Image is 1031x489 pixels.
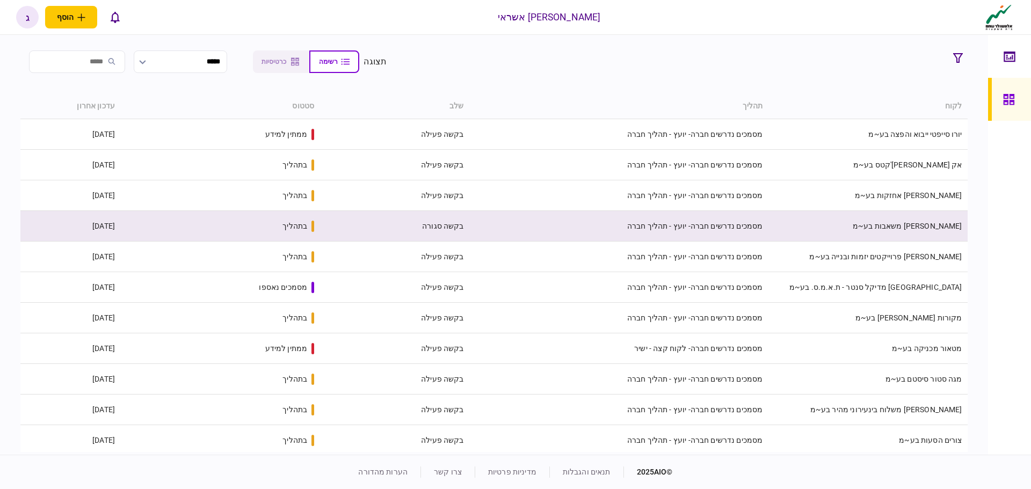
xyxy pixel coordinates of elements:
div: בתהליך [282,251,307,262]
td: מסמכים נדרשים חברה- יועץ - תהליך חברה [469,303,768,333]
div: ממתין למידע [265,129,308,140]
a: [PERSON_NAME] פרוייקטים יזמות ובנייה בע~מ [809,252,962,261]
td: [DATE] [20,150,120,180]
div: © 2025 AIO [623,466,673,478]
td: מסמכים נדרשים חברה- לקוח קצה - ישיר [469,333,768,364]
a: [GEOGRAPHIC_DATA] מדיקל סנטר - ת.א.מ.ס. בע~מ [789,283,962,291]
div: בתהליך [282,312,307,323]
div: בתהליך [282,374,307,384]
button: ג [16,6,39,28]
div: בתהליך [282,190,307,201]
a: תנאים והגבלות [563,468,611,476]
td: [DATE] [20,425,120,456]
td: [DATE] [20,272,120,303]
button: רשימה [309,50,359,73]
a: מדיניות פרטיות [488,468,536,476]
img: client company logo [983,4,1015,31]
td: [DATE] [20,119,120,150]
td: מסמכים נדרשים חברה- יועץ - תהליך חברה [469,150,768,180]
a: מגה סטור סיסטם בע~מ [885,375,962,383]
td: [DATE] [20,333,120,364]
a: יורו סייפטי ייבוא והפצה בע~מ [868,130,962,138]
span: כרטיסיות [262,58,286,65]
td: בקשה פעילה [320,364,469,395]
a: מקורות [PERSON_NAME] בע~מ [855,313,962,322]
div: תצוגה [364,55,387,68]
td: מסמכים נדרשים חברה- יועץ - תהליך חברה [469,180,768,211]
td: בקשה פעילה [320,150,469,180]
td: מסמכים נדרשים חברה- יועץ - תהליך חברה [469,425,768,456]
td: [DATE] [20,242,120,272]
td: בקשה פעילה [320,119,469,150]
td: מסמכים נדרשים חברה- יועץ - תהליך חברה [469,119,768,150]
button: פתח רשימת התראות [104,6,126,28]
td: בקשה סגורה [320,211,469,242]
a: אק [PERSON_NAME]'קטס בע~מ [853,160,962,169]
div: מסמכים נאספו [259,282,307,293]
th: עדכון אחרון [20,94,120,119]
span: רשימה [319,58,338,65]
div: בתהליך [282,404,307,415]
div: ממתין למידע [265,343,308,354]
td: מסמכים נדרשים חברה- יועץ - תהליך חברה [469,211,768,242]
a: צרו קשר [434,468,462,476]
td: מסמכים נדרשים חברה- יועץ - תהליך חברה [469,272,768,303]
th: תהליך [469,94,768,119]
td: [DATE] [20,303,120,333]
td: בקשה פעילה [320,425,469,456]
div: [PERSON_NAME] אשראי [498,10,601,24]
td: [DATE] [20,180,120,211]
button: פתח תפריט להוספת לקוח [45,6,97,28]
a: [PERSON_NAME] אחזקות בע~מ [855,191,962,200]
td: [DATE] [20,211,120,242]
div: בתהליך [282,435,307,446]
td: [DATE] [20,364,120,395]
td: מסמכים נדרשים חברה- יועץ - תהליך חברה [469,242,768,272]
td: בקשה פעילה [320,395,469,425]
td: מסמכים נדרשים חברה- יועץ - תהליך חברה [469,395,768,425]
td: בקשה פעילה [320,333,469,364]
td: [DATE] [20,395,120,425]
td: בקשה פעילה [320,303,469,333]
a: הערות מהדורה [358,468,408,476]
td: בקשה פעילה [320,180,469,211]
button: כרטיסיות [253,50,309,73]
th: לקוח [768,94,967,119]
a: צורים הסעות בע~מ [899,436,962,444]
td: מסמכים נדרשים חברה- יועץ - תהליך חברה [469,364,768,395]
a: [PERSON_NAME] משלוח בינעירוני מהיר בע~מ [810,405,962,414]
div: בתהליך [282,221,307,231]
th: שלב [320,94,469,119]
td: בקשה פעילה [320,242,469,272]
th: סטטוס [120,94,320,119]
a: מטאור מכניקה בע~מ [892,344,962,353]
div: בתהליך [282,159,307,170]
td: בקשה פעילה [320,272,469,303]
a: [PERSON_NAME] משאבות בע~מ [853,222,962,230]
